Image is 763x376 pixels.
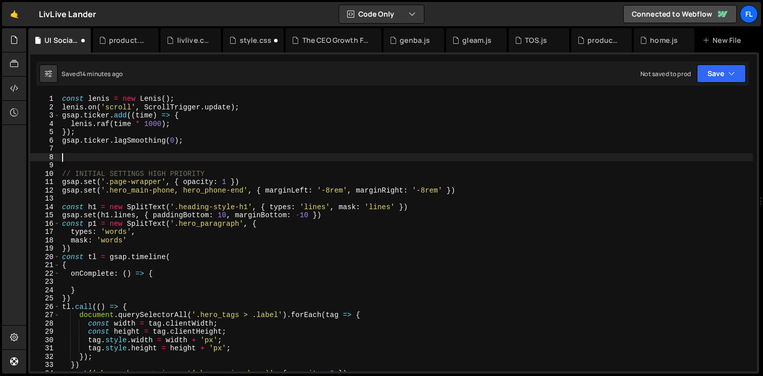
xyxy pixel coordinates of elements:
[30,103,60,112] div: 2
[30,236,60,245] div: 18
[30,278,60,286] div: 23
[462,35,492,45] div: gleam.js
[650,35,678,45] div: home.js
[30,120,60,129] div: 4
[623,5,737,23] a: Connected to Webflow
[30,328,60,336] div: 29
[240,35,271,45] div: style.css
[702,35,745,45] div: New File
[44,35,78,45] div: UI Social.js
[740,5,758,23] a: Fl
[30,211,60,220] div: 15
[30,137,60,145] div: 6
[30,186,60,195] div: 12
[30,253,60,262] div: 20
[109,35,147,45] div: product.css
[30,244,60,253] div: 19
[30,170,60,178] div: 10
[30,320,60,328] div: 28
[400,35,430,45] div: genba.js
[62,70,123,78] div: Saved
[640,70,691,78] div: Not saved to prod
[339,5,424,23] button: Code Only
[30,261,60,270] div: 21
[30,228,60,236] div: 17
[30,270,60,278] div: 22
[39,8,96,20] div: LivLive Lander
[177,35,209,45] div: livlive.css
[30,178,60,186] div: 11
[30,161,60,170] div: 9
[30,361,60,369] div: 33
[30,353,60,361] div: 32
[30,303,60,311] div: 26
[30,220,60,228] div: 16
[525,35,547,45] div: TOS.js
[697,65,746,83] button: Save
[302,35,369,45] div: The CEO Growth Framework.js
[587,35,620,45] div: product.js
[30,145,60,153] div: 7
[30,95,60,103] div: 1
[30,203,60,212] div: 14
[30,153,60,162] div: 8
[30,336,60,345] div: 30
[30,344,60,353] div: 31
[30,286,60,295] div: 24
[30,195,60,203] div: 13
[80,70,123,78] div: 14 minutes ago
[30,111,60,120] div: 3
[30,311,60,320] div: 27
[30,294,60,303] div: 25
[30,128,60,137] div: 5
[2,2,27,26] a: 🤙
